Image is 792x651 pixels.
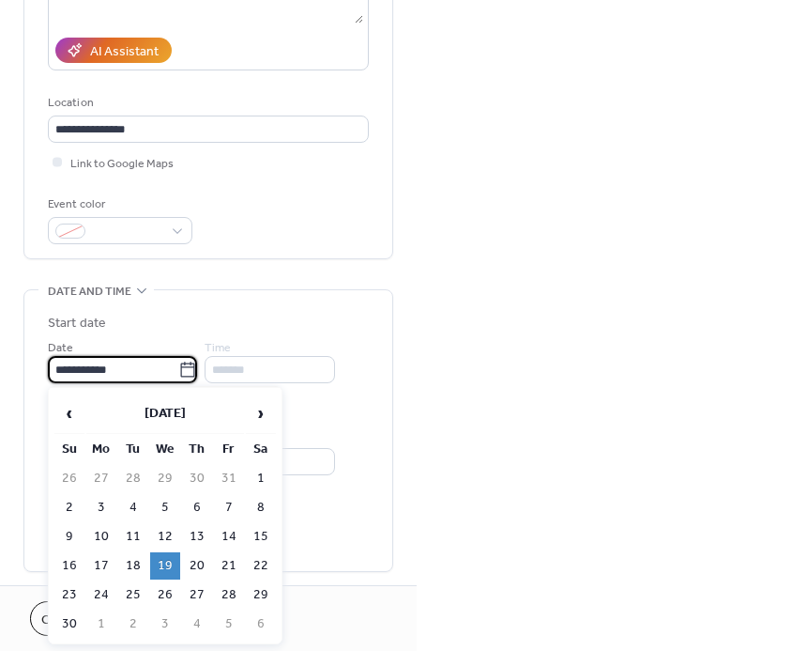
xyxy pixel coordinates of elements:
td: 28 [214,581,244,609]
div: AI Assistant [90,42,159,62]
td: 21 [214,552,244,580]
td: 22 [246,552,276,580]
th: Fr [214,436,244,463]
td: 28 [118,465,148,492]
td: 1 [86,611,116,638]
td: 20 [182,552,212,580]
td: 12 [150,523,180,550]
td: 2 [118,611,148,638]
td: 11 [118,523,148,550]
button: AI Assistant [55,38,172,63]
div: Start date [48,314,106,333]
td: 4 [118,494,148,521]
td: 16 [54,552,84,580]
td: 19 [150,552,180,580]
th: We [150,436,180,463]
span: Link to Google Maps [70,154,174,174]
div: Event color [48,194,189,214]
td: 29 [246,581,276,609]
td: 17 [86,552,116,580]
td: 30 [182,465,212,492]
td: 10 [86,523,116,550]
span: ‹ [55,395,84,432]
th: [DATE] [86,394,244,434]
span: Date and time [48,282,131,302]
th: Sa [246,436,276,463]
td: 27 [86,465,116,492]
span: Date [48,338,73,358]
th: Tu [118,436,148,463]
td: 6 [246,611,276,638]
div: Location [48,93,365,113]
td: 6 [182,494,212,521]
td: 15 [246,523,276,550]
td: 24 [86,581,116,609]
td: 1 [246,465,276,492]
td: 4 [182,611,212,638]
td: 13 [182,523,212,550]
span: Time [205,338,231,358]
td: 8 [246,494,276,521]
span: › [247,395,275,432]
th: Th [182,436,212,463]
td: 3 [86,494,116,521]
td: 7 [214,494,244,521]
button: Cancel [30,601,102,636]
td: 5 [150,494,180,521]
td: 27 [182,581,212,609]
td: 18 [118,552,148,580]
td: 29 [150,465,180,492]
th: Mo [86,436,116,463]
td: 3 [150,611,180,638]
td: 5 [214,611,244,638]
td: 26 [150,581,180,609]
td: 30 [54,611,84,638]
td: 25 [118,581,148,609]
td: 14 [214,523,244,550]
td: 2 [54,494,84,521]
span: Cancel [41,611,91,630]
td: 9 [54,523,84,550]
td: 26 [54,465,84,492]
td: 23 [54,581,84,609]
th: Su [54,436,84,463]
td: 31 [214,465,244,492]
